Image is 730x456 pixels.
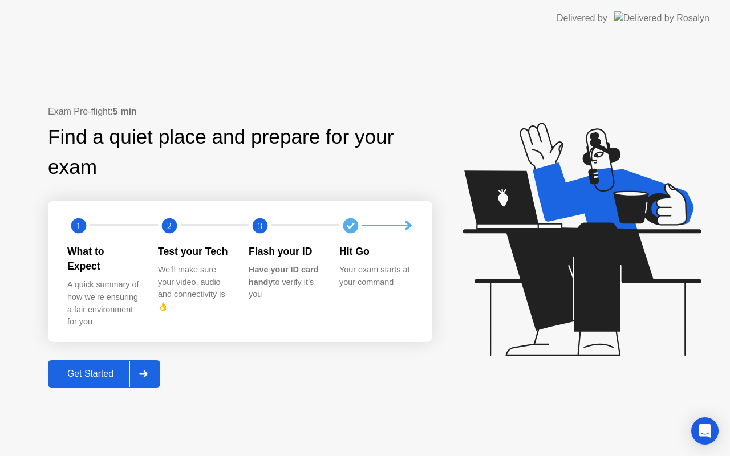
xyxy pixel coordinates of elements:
div: Find a quiet place and prepare for your exam [48,122,432,182]
div: Your exam starts at your command [339,264,412,288]
div: Delivered by [557,11,607,25]
img: Delivered by Rosalyn [614,11,709,25]
div: Hit Go [339,244,412,259]
div: We’ll make sure your video, audio and connectivity is 👌 [158,264,230,313]
div: to verify it’s you [249,264,321,301]
div: What to Expect [67,244,140,274]
div: Test your Tech [158,244,230,259]
b: 5 min [113,107,137,116]
div: Get Started [51,369,129,379]
text: 3 [258,220,262,231]
b: Have your ID card handy [249,265,318,287]
text: 1 [76,220,81,231]
div: Flash your ID [249,244,321,259]
div: Open Intercom Messenger [691,417,719,445]
button: Get Started [48,360,160,388]
text: 2 [167,220,172,231]
div: Exam Pre-flight: [48,105,432,119]
div: A quick summary of how we’re ensuring a fair environment for you [67,279,140,328]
